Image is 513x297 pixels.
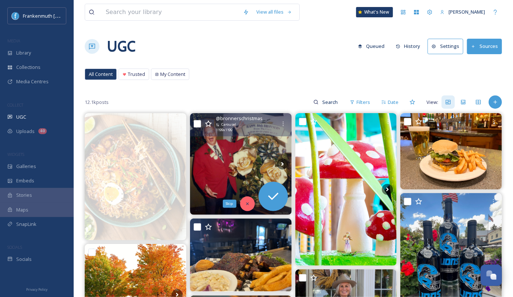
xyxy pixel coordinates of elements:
a: Privacy Policy [26,284,48,293]
span: UGC [16,113,26,120]
a: View all files [253,5,296,19]
button: Queued [354,39,389,53]
span: Maps [16,206,28,213]
a: Queued [354,39,392,53]
span: Filters [356,99,370,106]
a: [PERSON_NAME] [436,5,489,19]
span: Frankenmuth [US_STATE] [23,12,78,19]
a: UGC [107,35,136,57]
button: Sources [467,39,502,54]
span: All Content [89,71,113,78]
a: History [392,39,428,53]
div: Skip [223,200,236,208]
span: Media Centres [16,78,49,85]
img: Enjoy our mouth watering St. Louis Style smoked ribs! [190,219,292,291]
span: MEDIA [7,38,20,43]
span: COLLECT [7,102,23,108]
span: Collections [16,64,41,71]
span: 1199 x 1199 [216,127,232,133]
span: Galleries [16,163,36,170]
input: Search [319,95,342,109]
span: My Content [160,71,185,78]
div: 40 [38,128,47,134]
span: Date [388,99,398,106]
img: Create whimsical memories with your little explorers and our tiny magical friends at Zehnder's Sp... [295,113,397,266]
img: Join us for Adult Happy Meal Night at Michigan on Main —featuring a half-pound burger, house frie... [400,113,502,189]
span: Socials [16,256,32,263]
button: Settings [428,39,463,54]
img: 🍜 We’re still perfecting everything… but we want to know — what’s your favorite ramen topping? 🤔🥢... [85,113,186,240]
span: 12.1k posts [85,99,109,106]
span: View: [426,99,438,106]
span: SOCIALS [7,244,22,250]
span: Stories [16,192,32,199]
button: Open Chat [481,265,502,286]
span: WIDGETS [7,151,24,157]
span: Carousel [221,122,236,127]
span: Library [16,49,31,56]
span: @ bronnerschristmas [216,115,263,122]
button: History [392,39,424,53]
span: [PERSON_NAME] [449,8,485,15]
input: Search your library [102,4,239,20]
a: What's New [356,7,393,17]
span: Uploads [16,128,35,135]
span: SnapLink [16,221,36,228]
img: Social%20Media%20PFP%202025.jpg [12,12,19,20]
a: Settings [428,39,467,54]
span: Embeds [16,177,34,184]
span: Trusted [128,71,145,78]
span: Privacy Policy [26,287,48,292]
img: Bronner's CHRISTmas Wonderland is honored to be celebrating 80 YEARS of MERRY memory making with ... [190,113,292,215]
